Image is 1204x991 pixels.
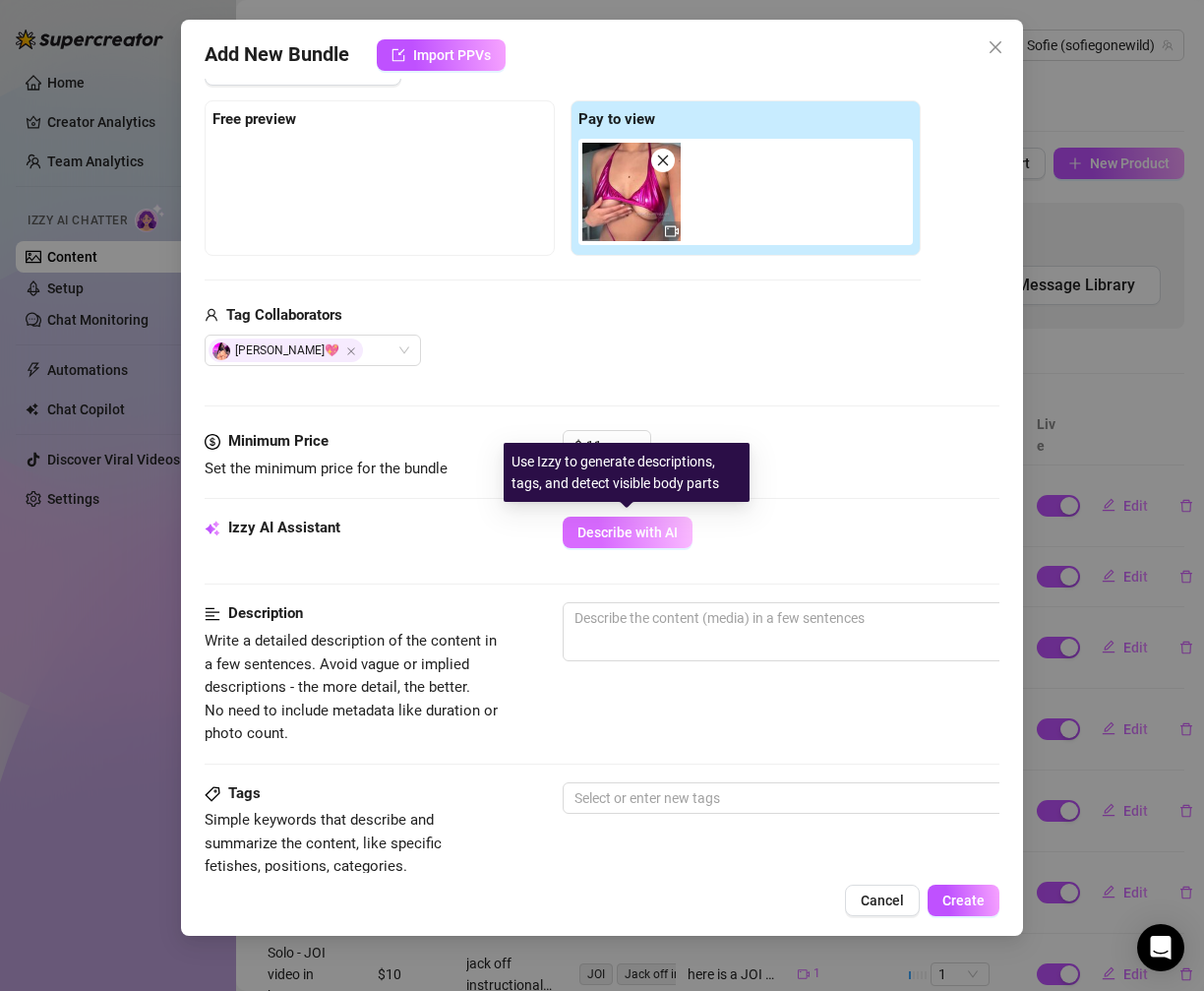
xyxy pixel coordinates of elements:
[228,432,329,450] strong: Minimum Price
[377,39,506,71] button: Import PPVs
[1137,924,1184,971] div: Open Intercom Messenger
[228,784,261,802] strong: Tags
[413,47,491,63] span: Import PPVs
[205,304,218,328] span: user
[205,460,448,477] span: Set the minimum price for the bundle
[980,31,1011,63] button: Close
[563,517,692,548] button: Describe with AI
[205,430,220,454] span: dollar
[577,525,678,540] span: Describe with AI
[209,339,363,362] span: [PERSON_NAME]💖
[212,342,230,360] img: avatar.jpg
[205,602,220,626] span: align-left
[845,885,920,916] button: Cancel
[861,893,904,908] span: Cancel
[980,39,1011,55] span: Close
[578,110,655,128] strong: Pay to view
[205,786,220,802] span: tag
[928,885,999,916] button: Create
[228,519,340,536] strong: Izzy AI Assistant
[205,632,498,742] span: Write a detailed description of the content in a few sentences. Avoid vague or implied descriptio...
[205,39,349,71] span: Add New Bundle
[346,346,356,356] span: Close
[228,604,303,622] strong: Description
[212,110,296,128] strong: Free preview
[665,224,679,238] span: video-camera
[656,154,670,167] span: close
[391,48,405,62] span: import
[942,893,985,908] span: Create
[226,306,342,324] strong: Tag Collaborators
[988,39,1003,55] span: close
[504,443,750,502] div: Use Izzy to generate descriptions, tags, and detect visible body parts
[582,143,681,241] img: media
[205,811,442,875] span: Simple keywords that describe and summarize the content, like specific fetishes, positions, categ...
